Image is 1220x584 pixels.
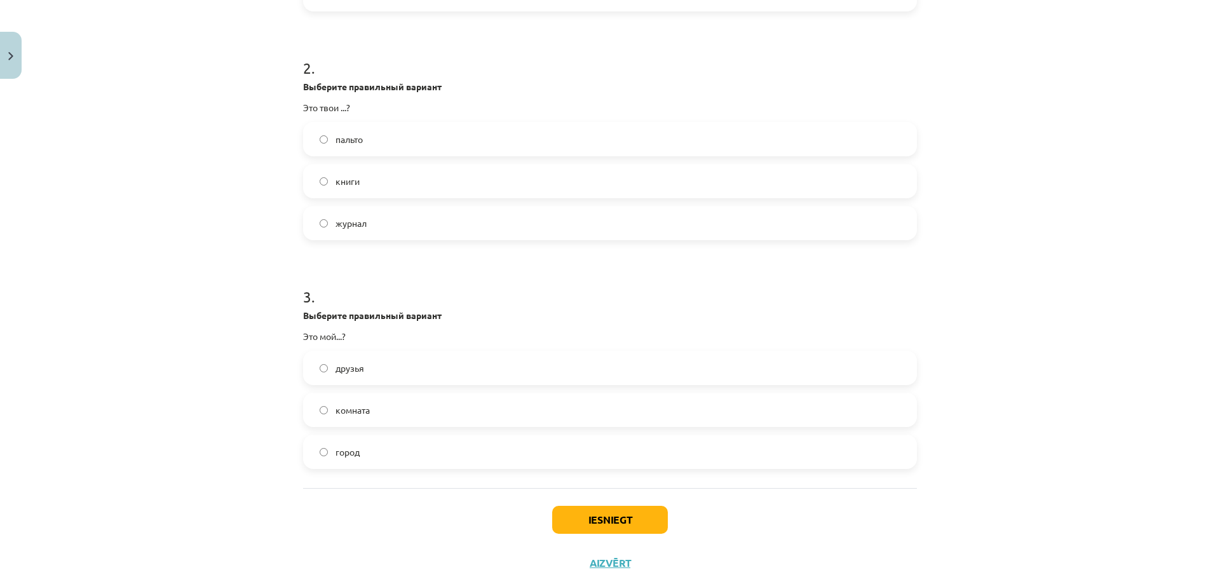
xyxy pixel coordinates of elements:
[320,364,328,372] input: друзья
[8,52,13,60] img: icon-close-lesson-0947bae3869378f0d4975bcd49f059093ad1ed9edebbc8119c70593378902aed.svg
[303,101,917,114] p: Это твои ...?
[335,217,367,230] span: журнал
[335,404,370,417] span: комната
[303,81,442,92] strong: Выберите правильный вариант
[303,266,917,305] h1: 3 .
[552,506,668,534] button: Iesniegt
[320,177,328,186] input: книги
[320,219,328,227] input: журнал
[335,175,360,188] span: книги
[586,557,634,569] button: Aizvērt
[303,309,442,321] strong: Выберите правильный вариант
[320,135,328,144] input: пальто
[303,330,917,343] p: Это мой...?
[335,445,360,459] span: город
[320,448,328,456] input: город
[303,37,917,76] h1: 2 .
[335,133,363,146] span: пальто
[335,362,364,375] span: друзья
[320,406,328,414] input: комната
